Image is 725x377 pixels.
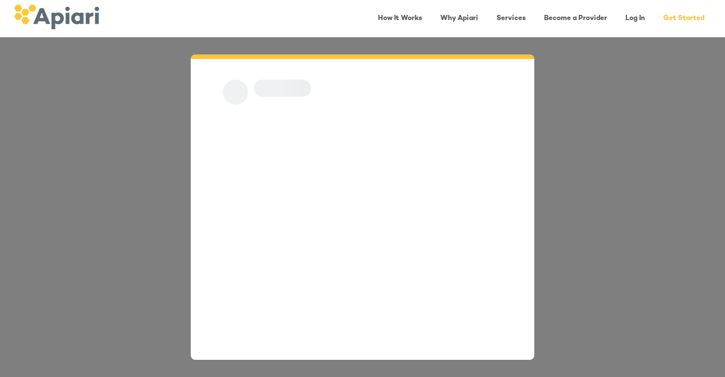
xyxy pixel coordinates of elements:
[371,7,429,30] a: How It Works
[656,7,711,30] a: Get Started
[618,7,652,30] a: Log In
[14,5,99,29] img: logo
[434,7,485,30] a: Why Apiari
[490,7,533,30] a: Services
[537,7,614,30] a: Become a Provider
